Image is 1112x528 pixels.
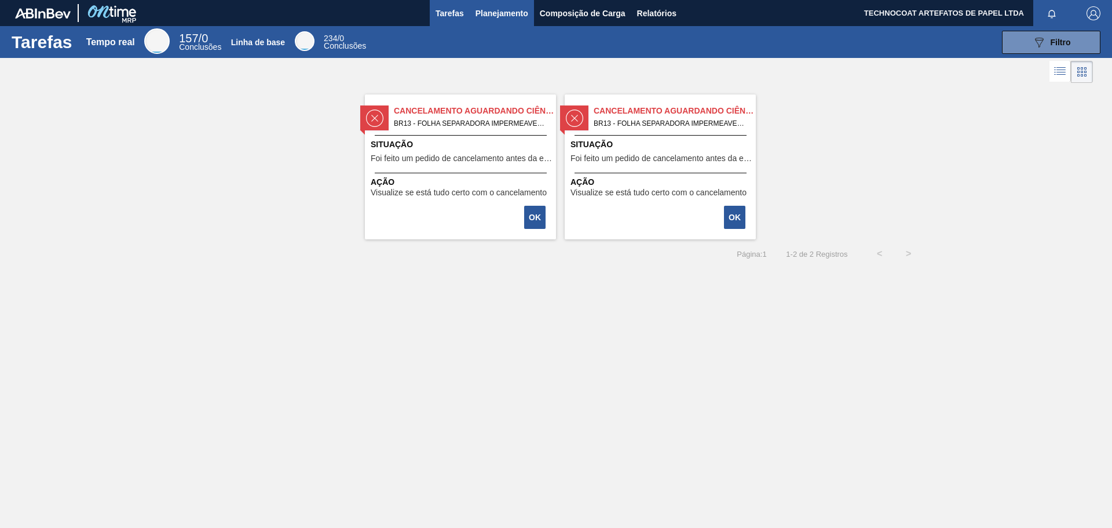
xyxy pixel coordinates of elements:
font: Conclusões [324,41,366,50]
div: Visão em Cartões [1071,61,1093,83]
font: BR13 - FOLHA SEPARADORA IMPERMEAVEL Pedido - 2006440 [394,119,598,128]
button: Notificações [1033,5,1070,21]
button: Filtro [1002,31,1100,54]
button: > [894,239,923,268]
img: status [366,110,383,127]
button: < [865,239,894,268]
div: Visão em Lista [1049,61,1071,83]
span: Foi feito um pedido de cancelamento antes da etapa de aguardando faturamento [570,154,753,163]
font: / [199,32,202,45]
font: Cancelamento aguardando ciência [594,106,759,115]
font: Tempo real [86,37,135,47]
font: Situação [570,140,613,149]
font: Situação [371,140,413,149]
font: Foi feito um pedido de cancelamento antes da etapa de aguardando faturamento [371,154,662,163]
font: Ação [371,177,394,187]
span: Cancelamento aguardando ciência [394,105,556,117]
span: Situação [570,139,753,151]
font: 2 [793,250,797,258]
div: Completar tarefa: 30219349 [725,205,747,230]
font: TECHNOCOAT ARTEFATOS DE PAPEL LTDA [864,9,1024,17]
font: 2 [810,250,814,258]
button: OK [724,206,745,229]
font: Tarefas [436,9,464,18]
font: Filtro [1051,38,1071,47]
font: Página [737,250,760,258]
div: Tempo real [144,28,170,54]
font: Linha de base [231,38,285,47]
font: Ação [570,177,594,187]
font: > [906,249,911,258]
font: / [337,34,339,43]
font: OK [529,213,541,222]
font: < [877,249,882,258]
font: Cancelamento aguardando ciência [394,106,559,115]
img: Sair [1087,6,1100,20]
font: OK [729,213,741,222]
font: - [791,250,793,258]
font: de [799,250,807,258]
font: Planejamento [475,9,528,18]
div: Tempo real [179,34,221,51]
font: Foi feito um pedido de cancelamento antes da etapa de aguardando faturamento [570,154,862,163]
span: BR13 - FOLHA SEPARADORA IMPERMEAVEL Pedido - 2006441 [594,117,747,130]
font: Conclusões [179,42,221,52]
img: status [566,110,583,127]
div: Linha de base [295,31,314,51]
font: BR13 - FOLHA SEPARADORA IMPERMEAVEL Pedido - 2006441 [594,119,798,128]
font: Relatórios [637,9,676,18]
img: TNhmsLtSVTkK8tSr43FrP2fwEKptu5GPRR3wAAAABJRU5ErkJggg== [15,8,71,19]
div: Linha de base [324,35,366,50]
font: 0 [202,32,208,45]
font: 1 [786,250,790,258]
font: 0 [339,34,344,43]
font: Visualize se está tudo certo com o cancelamento [371,188,547,197]
span: BR13 - FOLHA SEPARADORA IMPERMEAVEL Pedido - 2006440 [394,117,547,130]
span: Foi feito um pedido de cancelamento antes da etapa de aguardando faturamento [371,154,553,163]
span: Cancelamento aguardando ciência [594,105,756,117]
font: Visualize se está tudo certo com o cancelamento [570,188,747,197]
font: Registros [816,250,848,258]
span: 234 [324,34,337,43]
font: 1 [762,250,766,258]
span: 157 [179,32,198,45]
div: Completar tarefa: 30219348 [525,205,547,230]
font: : [760,250,763,258]
button: OK [524,206,546,229]
font: Tarefas [12,32,72,52]
span: Situação [371,139,553,151]
font: Composição de Carga [540,9,625,18]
